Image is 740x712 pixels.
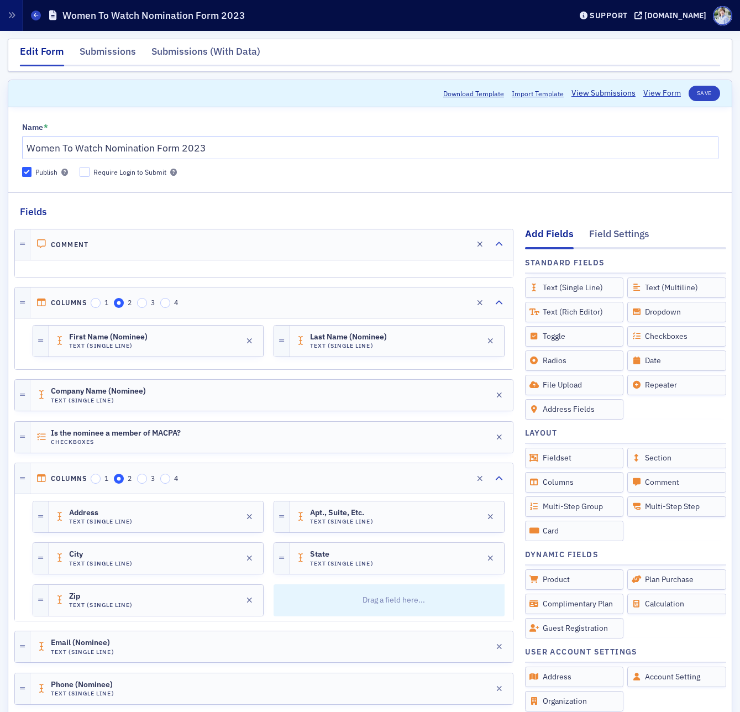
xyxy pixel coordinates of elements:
[525,618,624,638] div: Guest Registration
[525,227,574,249] div: Add Fields
[69,509,131,517] span: Address
[525,448,624,468] div: Fieldset
[91,474,101,484] input: 1
[51,397,146,404] h4: Text (Single Line)
[151,474,155,483] span: 3
[310,509,372,517] span: Apt., Suite, Etc.
[627,496,726,517] div: Multi-Step Step
[137,298,147,308] input: 3
[51,429,181,438] span: Is the nominee a member of MACPA?
[51,638,113,647] span: Email (Nominee)
[627,326,726,347] div: Checkboxes
[128,298,132,307] span: 2
[525,399,624,420] div: Address Fields
[627,472,726,493] div: Comment
[160,298,170,308] input: 4
[689,86,720,101] button: Save
[627,350,726,371] div: Date
[93,167,166,177] div: Require Login to Submit
[69,342,148,349] h4: Text (Single Line)
[627,302,726,322] div: Dropdown
[62,9,245,22] h1: Women To Watch Nomination Form 2023
[644,11,706,20] div: [DOMAIN_NAME]
[525,302,624,322] div: Text (Rich Editor)
[51,240,89,249] h4: Comment
[589,227,649,247] div: Field Settings
[643,87,681,99] a: View Form
[277,584,511,616] p: Drag a field here...
[525,496,624,517] div: Multi-Step Group
[20,44,64,66] div: Edit Form
[22,123,43,133] div: Name
[51,299,87,307] h4: Columns
[114,474,124,484] input: 2
[525,472,624,493] div: Columns
[512,88,564,98] span: Import Template
[525,326,624,347] div: Toggle
[310,333,387,342] span: Last Name (Nominee)
[114,298,124,308] input: 2
[69,550,131,559] span: City
[51,387,146,396] span: Company Name (Nominee)
[51,648,114,656] h4: Text (Single Line)
[525,549,599,561] h4: Dynamic Fields
[310,560,374,567] h4: Text (Single Line)
[525,521,624,541] div: Card
[44,123,48,131] abbr: This field is required
[91,298,101,308] input: 1
[634,12,710,19] button: [DOMAIN_NAME]
[80,167,90,177] input: Require Login to Submit
[69,560,133,567] h4: Text (Single Line)
[713,6,732,25] span: Profile
[22,167,32,177] input: Publish
[525,594,624,614] div: Complimentary Plan
[69,601,133,609] h4: Text (Single Line)
[525,646,638,658] h4: User Account Settings
[137,474,147,484] input: 3
[51,438,181,446] h4: Checkboxes
[627,569,726,590] div: Plan Purchase
[525,350,624,371] div: Radios
[160,474,170,484] input: 4
[104,474,108,483] span: 1
[20,205,47,219] h2: Fields
[525,375,624,395] div: File Upload
[51,474,87,483] h4: Columns
[80,44,136,65] div: Submissions
[310,518,374,525] h4: Text (Single Line)
[104,298,108,307] span: 1
[35,167,57,177] div: Publish
[174,298,178,307] span: 4
[69,333,148,342] span: First Name (Nominee)
[627,667,726,687] div: Account Setting
[525,569,624,590] div: Product
[525,667,624,687] div: Address
[627,448,726,468] div: Section
[69,592,131,601] span: Zip
[151,44,260,65] div: Submissions (With Data)
[525,691,624,711] div: Organization
[51,680,113,689] span: Phone (Nominee)
[525,257,605,269] h4: Standard Fields
[627,278,726,298] div: Text (Multiline)
[525,427,558,439] h4: Layout
[51,690,114,697] h4: Text (Single Line)
[128,474,132,483] span: 2
[627,375,726,395] div: Repeater
[525,278,624,298] div: Text (Single Line)
[310,550,372,559] span: State
[69,518,133,525] h4: Text (Single Line)
[571,87,636,99] a: View Submissions
[443,88,504,98] button: Download Template
[627,594,726,614] div: Calculation
[310,342,387,349] h4: Text (Single Line)
[174,474,178,483] span: 4
[151,298,155,307] span: 3
[590,11,628,20] div: Support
